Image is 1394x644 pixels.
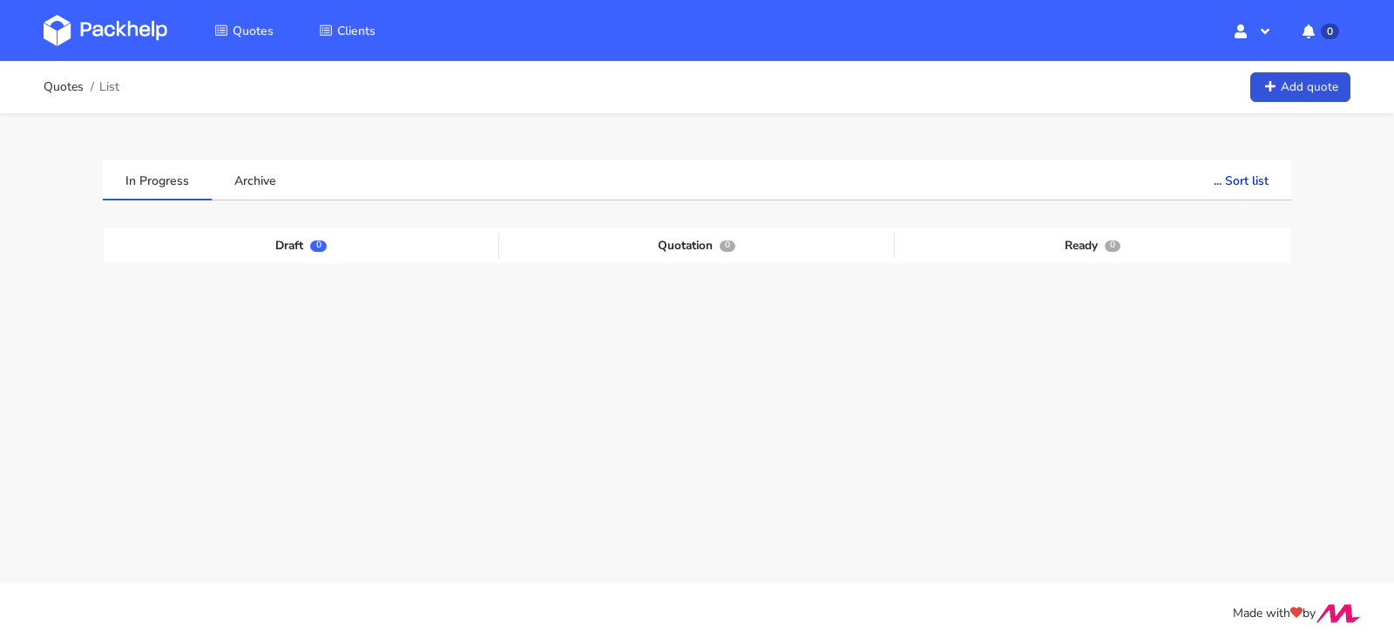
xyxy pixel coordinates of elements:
[1289,15,1350,46] button: 0
[233,23,274,39] span: Quotes
[1250,72,1350,103] a: Add quote
[44,80,84,94] a: Quotes
[1105,241,1120,252] span: 0
[44,15,167,46] img: Dashboard
[44,70,119,105] nav: breadcrumb
[310,241,326,252] span: 0
[298,15,396,46] a: Clients
[895,233,1290,259] div: Ready
[1191,160,1291,199] button: ... Sort list
[337,23,376,39] span: Clients
[99,80,119,94] span: List
[1321,24,1339,39] span: 0
[499,233,895,259] div: Quotation
[21,604,1373,624] div: Made with by
[104,233,499,259] div: Draft
[103,160,212,199] a: In Progress
[212,160,299,199] a: Archive
[193,15,294,46] a: Quotes
[720,241,735,252] span: 0
[1316,604,1361,623] img: Move Closer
